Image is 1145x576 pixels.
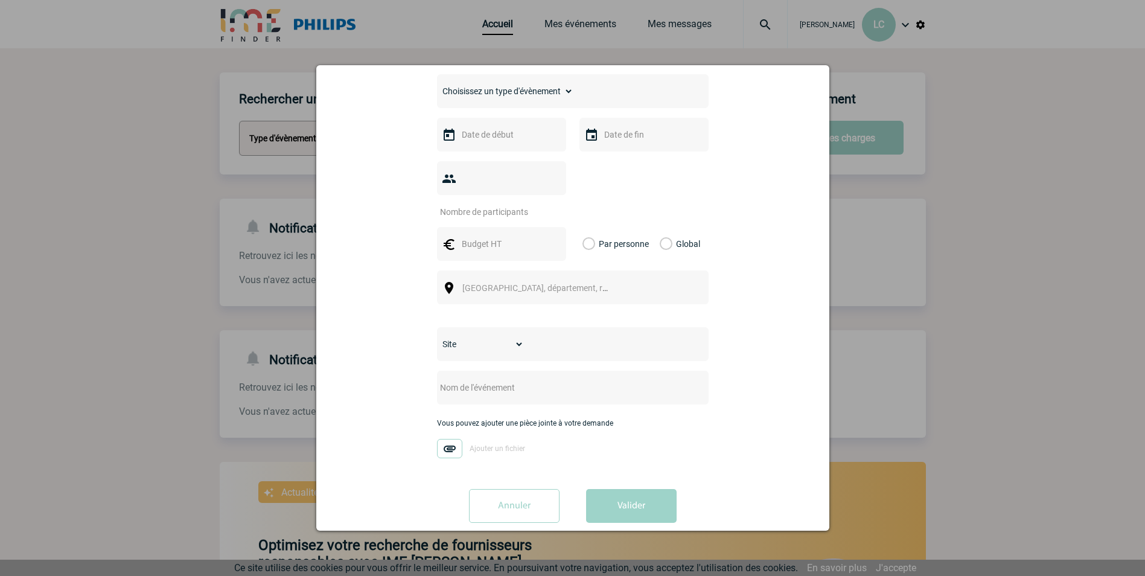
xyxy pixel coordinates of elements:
input: Budget HT [459,236,542,252]
input: Nom de l'événement [437,380,677,395]
input: Annuler [469,489,560,523]
button: Valider [586,489,677,523]
p: Vous pouvez ajouter une pièce jointe à votre demande [437,419,709,427]
input: Nombre de participants [437,204,550,220]
label: Par personne [582,227,596,261]
span: [GEOGRAPHIC_DATA], département, région... [462,283,630,293]
label: Global [660,227,668,261]
input: Date de début [459,127,542,142]
span: Ajouter un fichier [470,444,525,453]
input: Date de fin [601,127,684,142]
